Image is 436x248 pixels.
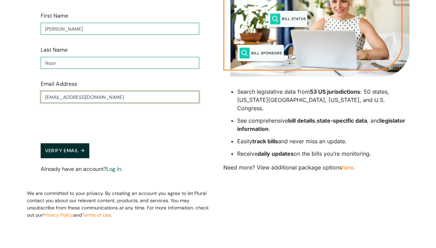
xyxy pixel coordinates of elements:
strong: track bills [252,138,278,145]
p: We are committed to your privacy. By creating an account you agree to let Plural contact you abou... [27,190,213,219]
a: here [342,164,353,171]
label: First Name [41,12,68,20]
strong: 53 US jurisdictions [310,88,360,95]
input: Enter your last name [41,57,199,69]
a: Log In. [107,165,122,173]
strong: legislator information [237,117,405,132]
strong: state-specific data [317,117,367,124]
li: Easily and never miss an update. [237,137,409,145]
input: Enter your email address [41,91,199,103]
input: Enter your first name [41,23,199,35]
p: Need more? View additional package options . [223,163,409,172]
li: Search legislative data from : 50 states, [US_STATE][GEOGRAPHIC_DATA], [US_STATE], and U.S. Congr... [237,87,409,112]
label: Last Name [41,46,68,54]
p: Already have an account? [41,165,199,173]
strong: daily updates [257,150,294,157]
a: Terms of Use [82,212,111,218]
li: Receive on the bills you’re monitoring. [237,149,409,158]
strong: bill details [288,117,315,124]
label: Email Address [41,80,77,88]
li: See comprehensive , , and . [237,116,409,133]
a: Privacy Policy [43,212,73,218]
button: Verify Email → [41,143,90,158]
